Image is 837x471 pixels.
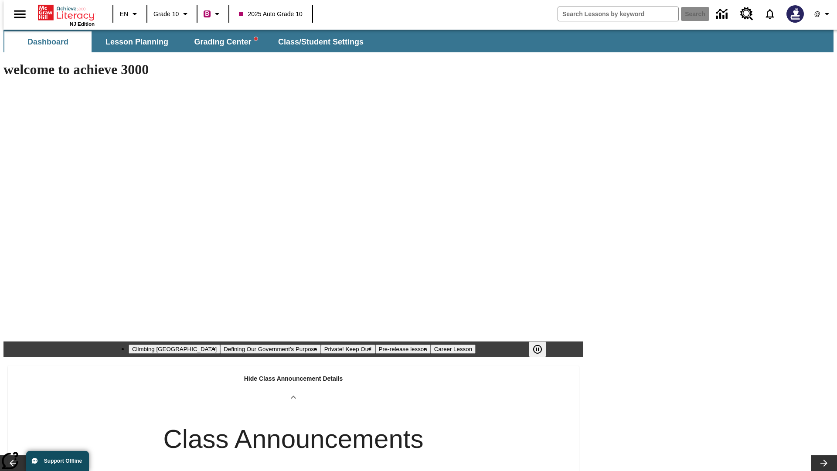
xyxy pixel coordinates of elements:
button: Boost Class color is violet red. Change class color [200,6,226,22]
button: Select a new avatar [781,3,809,25]
a: Data Center [711,2,735,26]
div: SubNavbar [3,31,371,52]
button: Grading Center [182,31,269,52]
body: Maximum 600 characters Press Escape to exit toolbar Press Alt + F10 to reach toolbar [3,7,127,15]
button: Class/Student Settings [271,31,371,52]
a: Resource Center, Will open in new tab [735,2,759,26]
div: SubNavbar [3,30,834,52]
span: Lesson Planning [105,37,168,47]
div: Home [38,3,95,27]
span: Grading Center [194,37,257,47]
span: Support Offline [44,458,82,464]
input: search field [558,7,678,21]
button: Grade: Grade 10, Select a grade [150,6,194,22]
img: Avatar [786,5,804,23]
span: Dashboard [27,37,68,47]
a: Notifications [759,3,781,25]
button: Profile/Settings [809,6,837,22]
svg: writing assistant alert [254,37,258,41]
span: Class/Student Settings [278,37,364,47]
div: Hide Class Announcement Details [8,365,579,403]
button: Slide 1 Climbing Mount Tai [129,345,220,354]
h2: Class Announcements [163,423,423,455]
button: Dashboard [4,31,92,52]
button: Slide 2 Defining Our Government's Purpose [220,345,320,354]
div: Pause [529,341,555,357]
span: Grade 10 [153,10,179,19]
span: @ [814,10,820,19]
span: NJ Edition [70,21,95,27]
button: Open side menu [7,1,33,27]
button: Pause [529,341,546,357]
button: Language: EN, Select a language [116,6,144,22]
button: Slide 4 Pre-release lesson [375,345,431,354]
button: Support Offline [26,451,89,471]
a: Home [38,4,95,21]
button: Lesson Planning [93,31,180,52]
span: EN [120,10,128,19]
button: Slide 3 Private! Keep Out! [321,345,375,354]
p: Hide Class Announcement Details [244,374,343,383]
span: B [205,8,209,19]
span: 2025 Auto Grade 10 [239,10,302,19]
h1: welcome to achieve 3000 [3,61,583,78]
button: Lesson carousel, Next [811,455,837,471]
button: Slide 5 Career Lesson [431,345,476,354]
